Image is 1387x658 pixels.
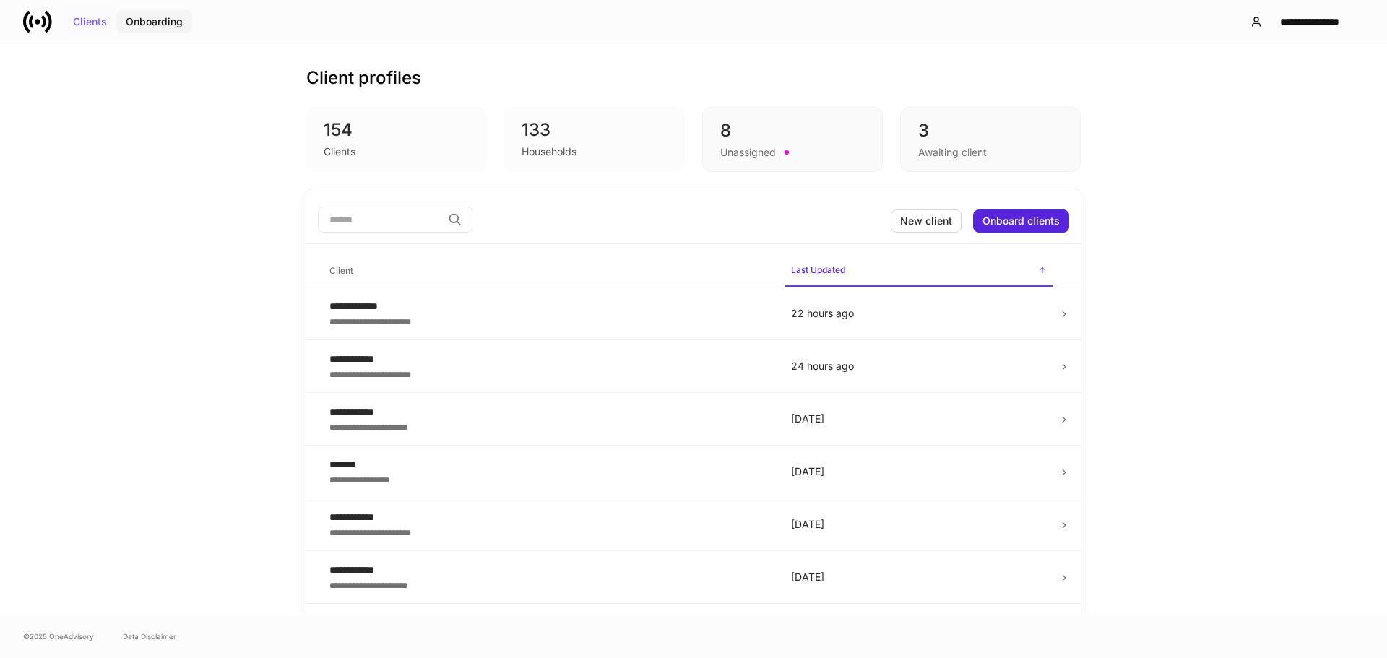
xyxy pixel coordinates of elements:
p: [DATE] [791,412,1047,426]
div: Onboarding [126,17,183,27]
div: Awaiting client [918,145,987,160]
button: Onboard clients [973,209,1069,233]
div: 3 [918,119,1063,142]
h6: Last Updated [791,263,845,277]
p: [DATE] [791,464,1047,479]
div: 154 [324,118,470,142]
div: Onboard clients [982,216,1060,226]
p: [DATE] [791,517,1047,532]
p: [DATE] [791,570,1047,584]
a: Data Disclaimer [123,631,176,642]
h3: Client profiles [306,66,421,90]
button: Clients [64,10,116,33]
p: 22 hours ago [791,306,1047,321]
button: Onboarding [116,10,192,33]
div: 133 [522,118,667,142]
div: Unassigned [720,145,776,160]
div: Households [522,144,576,159]
div: 8 [720,119,865,142]
div: 8Unassigned [702,107,883,172]
span: Client [324,256,774,286]
p: 24 hours ago [791,359,1047,373]
div: 3Awaiting client [900,107,1081,172]
span: © 2025 OneAdvisory [23,631,94,642]
h6: Client [329,264,353,277]
button: New client [891,209,962,233]
div: Clients [324,144,355,159]
div: Clients [73,17,107,27]
div: New client [900,216,952,226]
span: Last Updated [785,256,1053,287]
